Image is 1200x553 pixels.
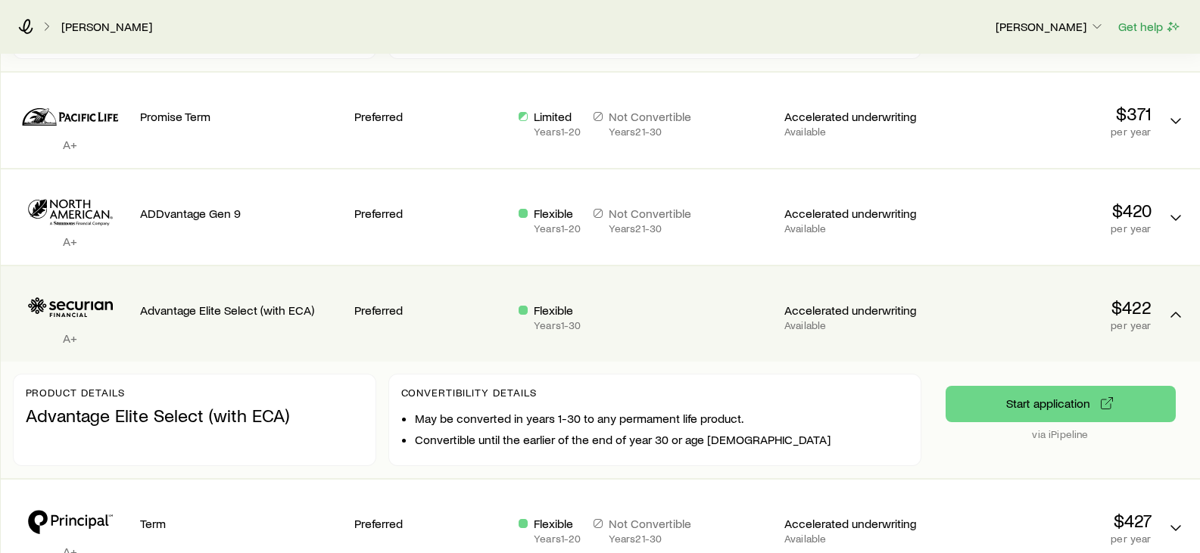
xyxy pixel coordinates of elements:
p: Advantage Elite Select (with ECA) [140,303,343,318]
p: Years 21 - 30 [609,533,691,545]
p: Available [784,533,937,545]
p: Years 1 - 20 [534,126,581,138]
p: [PERSON_NAME] [996,19,1105,34]
p: Years 1 - 20 [534,222,581,235]
p: Years 1 - 20 [534,533,581,545]
p: Years 21 - 30 [609,222,691,235]
p: Preferred [354,516,506,531]
button: [PERSON_NAME] [995,18,1105,36]
p: per year [949,126,1152,138]
p: per year [949,319,1152,331]
p: Flexible [534,206,581,221]
button: via iPipeline [946,386,1176,422]
p: Not Convertible [609,206,691,221]
li: Convertible until the earlier of the end of year 30 or age [DEMOGRAPHIC_DATA] [415,432,909,447]
p: Accelerated underwriting [784,516,937,531]
p: $427 [949,510,1152,531]
p: Convertibility Details [401,387,909,399]
p: $422 [949,297,1152,318]
p: Not Convertible [609,516,691,531]
p: A+ [13,234,128,249]
a: [PERSON_NAME] [61,20,153,34]
p: Years 21 - 30 [609,126,691,138]
p: ADDvantage Gen 9 [140,206,343,221]
p: per year [949,533,1152,545]
p: via iPipeline [946,428,1176,440]
p: $371 [949,103,1152,124]
p: A+ [13,331,128,346]
p: per year [949,222,1152,235]
p: Accelerated underwriting [784,206,937,221]
p: Flexible [534,303,581,318]
p: Preferred [354,109,506,124]
p: Preferred [354,206,506,221]
p: Limited [534,109,581,124]
p: A+ [13,137,128,152]
p: Term [140,516,343,531]
p: Accelerated underwriting [784,109,937,124]
p: Preferred [354,303,506,318]
button: Get help [1117,18,1182,36]
p: Accelerated underwriting [784,303,937,318]
p: Available [784,319,937,331]
p: Years 1 - 30 [534,319,581,331]
p: $420 [949,200,1152,221]
li: May be converted in years 1-30 to any permament life product. [415,411,909,426]
p: Available [784,222,937,235]
p: Promise Term [140,109,343,124]
p: Advantage Elite Select (with ECA) [26,405,363,426]
p: Available [784,126,937,138]
p: Not Convertible [609,109,691,124]
p: Product details [26,387,363,399]
p: Flexible [534,516,581,531]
